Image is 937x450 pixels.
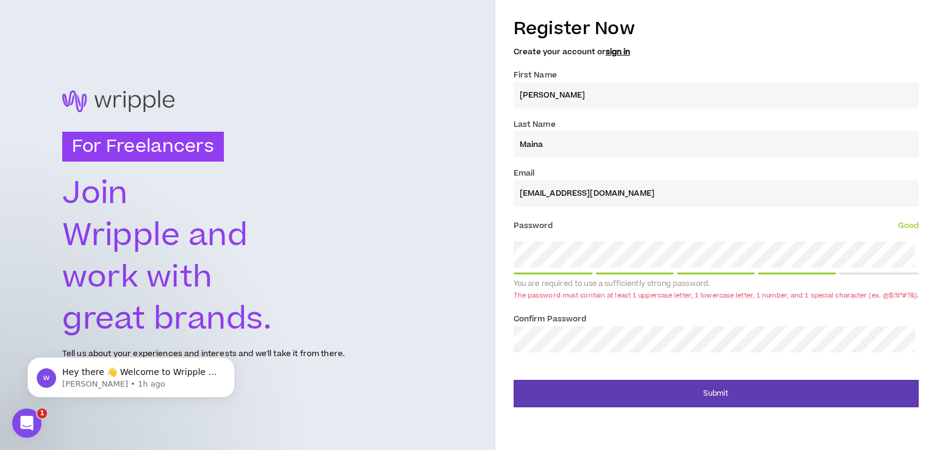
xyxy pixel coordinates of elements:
text: Wripple and [62,214,248,257]
text: great brands. [62,298,271,341]
span: Good [898,220,919,231]
label: Email [514,163,535,183]
h3: Register Now [514,16,919,41]
span: 1 [37,409,47,418]
h3: For Freelancers [62,132,224,162]
div: The password must contain at least 1 uppercase letter, 1 lowercase letter, 1 number, and 1 specia... [514,291,919,300]
label: First Name [514,65,557,85]
label: Last Name [514,115,556,134]
a: sign in [606,46,630,57]
iframe: Intercom live chat [12,409,41,438]
label: Confirm Password [514,309,587,329]
input: Last name [514,131,919,157]
button: Submit [514,380,919,407]
text: work with [62,255,214,299]
input: First name [514,82,919,109]
span: Password [514,220,553,231]
h5: Create your account or [514,48,919,56]
iframe: Intercom notifications message [9,332,253,417]
input: Enter Email [514,180,919,207]
div: You are required to use a sufficiently strong password. [514,279,919,289]
text: Join [62,172,128,215]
